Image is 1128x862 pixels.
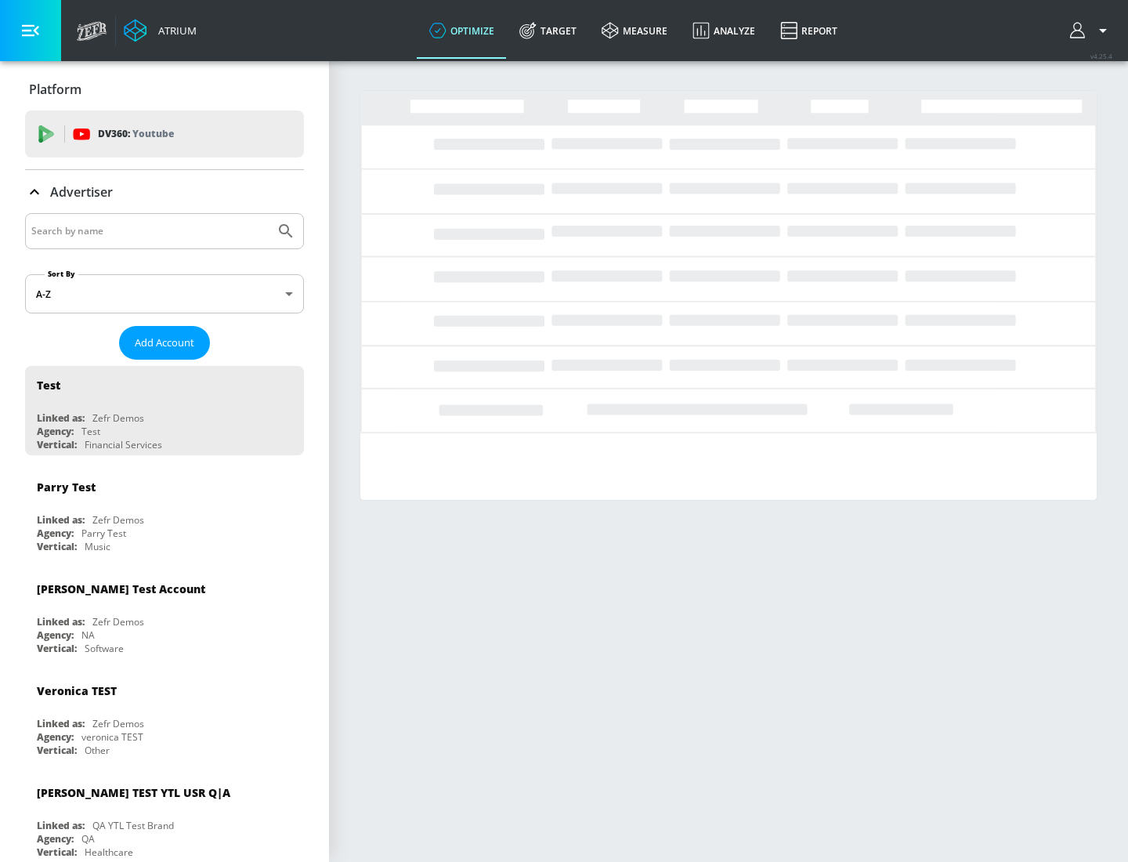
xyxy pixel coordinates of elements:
[25,366,304,455] div: TestLinked as:Zefr DemosAgency:TestVertical:Financial Services
[37,819,85,832] div: Linked as:
[50,183,113,201] p: Advertiser
[25,67,304,111] div: Platform
[119,326,210,360] button: Add Account
[507,2,589,59] a: Target
[25,110,304,158] div: DV360: Youtube
[152,24,197,38] div: Atrium
[589,2,680,59] a: measure
[768,2,850,59] a: Report
[37,615,85,628] div: Linked as:
[81,730,143,744] div: veronica TEST
[37,378,60,393] div: Test
[92,411,144,425] div: Zefr Demos
[45,269,78,279] label: Sort By
[37,717,85,730] div: Linked as:
[37,513,85,527] div: Linked as:
[37,411,85,425] div: Linked as:
[29,81,81,98] p: Platform
[92,819,174,832] div: QA YTL Test Brand
[37,540,77,553] div: Vertical:
[37,683,117,698] div: Veronica TEST
[81,832,95,846] div: QA
[25,468,304,557] div: Parry TestLinked as:Zefr DemosAgency:Parry TestVertical:Music
[85,744,110,757] div: Other
[37,628,74,642] div: Agency:
[25,170,304,214] div: Advertiser
[31,221,269,241] input: Search by name
[1090,52,1112,60] span: v 4.25.4
[85,438,162,451] div: Financial Services
[81,527,126,540] div: Parry Test
[85,642,124,655] div: Software
[85,540,110,553] div: Music
[98,125,174,143] p: DV360:
[25,570,304,659] div: [PERSON_NAME] Test AccountLinked as:Zefr DemosAgency:NAVertical:Software
[92,717,144,730] div: Zefr Demos
[37,744,77,757] div: Vertical:
[85,846,133,859] div: Healthcare
[37,846,77,859] div: Vertical:
[81,628,95,642] div: NA
[81,425,100,438] div: Test
[25,274,304,313] div: A-Z
[92,513,144,527] div: Zefr Demos
[37,581,205,596] div: [PERSON_NAME] Test Account
[135,334,194,352] span: Add Account
[37,730,74,744] div: Agency:
[132,125,174,142] p: Youtube
[25,672,304,761] div: Veronica TESTLinked as:Zefr DemosAgency:veronica TESTVertical:Other
[37,527,74,540] div: Agency:
[37,425,74,438] div: Agency:
[37,832,74,846] div: Agency:
[417,2,507,59] a: optimize
[37,642,77,655] div: Vertical:
[37,785,230,800] div: [PERSON_NAME] TEST YTL USR Q|A
[680,2,768,59] a: Analyze
[37,480,96,494] div: Parry Test
[92,615,144,628] div: Zefr Demos
[124,19,197,42] a: Atrium
[37,438,77,451] div: Vertical:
